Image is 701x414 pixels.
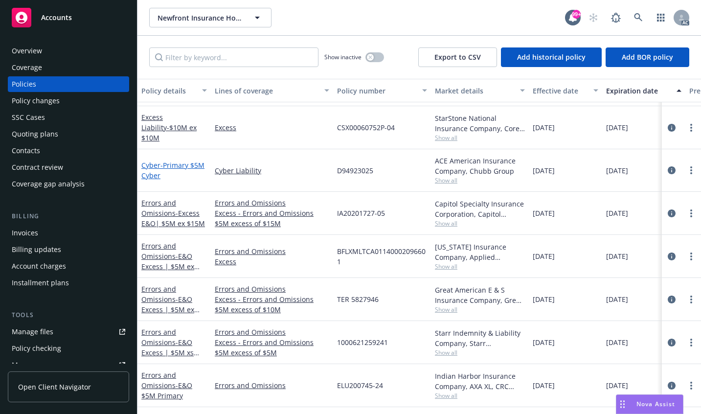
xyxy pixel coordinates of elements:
span: Show all [435,391,525,400]
span: - $10M ex $10M [141,123,197,142]
div: Policy number [337,86,416,96]
div: [US_STATE] Insurance Company, Applied Underwriters, CRC Group [435,242,525,262]
a: Coverage gap analysis [8,176,129,192]
a: Manage exposures [8,357,129,373]
a: more [685,164,697,176]
a: Quoting plans [8,126,129,142]
div: Policies [12,76,36,92]
span: IA20201727-05 [337,208,385,218]
a: circleInformation [666,380,678,391]
span: Show all [435,305,525,314]
div: Contract review [12,160,63,175]
div: Policy changes [12,93,60,109]
span: - E&O Excess | $5M xs $5M [141,338,199,368]
span: [DATE] [533,165,555,176]
div: Policy checking [12,341,61,356]
span: [DATE] [606,337,628,347]
div: Market details [435,86,514,96]
div: Capitol Specialty Insurance Corporation, Capitol Indemnity Corporation, CRC Group [435,199,525,219]
span: - Primary $5M Cyber [141,161,204,180]
a: Report a Bug [606,8,626,27]
a: Errors and Omissions [215,284,329,294]
a: Cyber Liability [215,165,329,176]
span: - E&O Excess | $5M ex $25M [141,252,200,281]
button: Expiration date [602,79,685,102]
button: Add BOR policy [606,47,689,67]
div: Account charges [12,258,66,274]
a: Search [629,8,648,27]
span: - E&O Excess | $5M ex $10M [141,295,200,324]
a: Accounts [8,4,129,31]
a: Policies [8,76,129,92]
a: more [685,207,697,219]
a: Invoices [8,225,129,241]
button: Market details [431,79,529,102]
span: [DATE] [533,380,555,391]
a: Contacts [8,143,129,159]
a: circleInformation [666,207,678,219]
a: Manage files [8,324,129,340]
a: Start snowing [584,8,603,27]
button: Policy number [333,79,431,102]
span: [DATE] [606,380,628,391]
div: StarStone National Insurance Company, Core Specialty, RT Specialty Insurance Services, LLC (RSG S... [435,113,525,134]
div: Drag to move [616,395,629,414]
span: [DATE] [533,337,555,347]
a: Excess Liability [141,113,197,142]
div: Quoting plans [12,126,58,142]
button: Effective date [529,79,602,102]
button: Nova Assist [616,394,683,414]
a: circleInformation [666,337,678,348]
span: CSX00060752P-04 [337,122,395,133]
button: Add historical policy [501,47,602,67]
button: Export to CSV [418,47,497,67]
span: Add BOR policy [622,52,673,62]
div: SSC Cases [12,110,45,125]
a: more [685,380,697,391]
a: Errors and Omissions [141,198,205,228]
a: Errors and Omissions [215,327,329,337]
div: Tools [8,310,129,320]
a: Excess [215,122,329,133]
a: circleInformation [666,164,678,176]
a: circleInformation [666,122,678,134]
span: [DATE] [606,294,628,304]
a: Excess - Errors and Omissions $5M excess of $15M [215,208,329,229]
input: Filter by keyword... [149,47,318,67]
span: [DATE] [533,208,555,218]
a: Switch app [651,8,671,27]
div: Coverage gap analysis [12,176,85,192]
span: ELU200745-24 [337,380,383,391]
a: Coverage [8,60,129,75]
span: BFLXMLTCA01140002096601 [337,246,427,267]
span: [DATE] [606,165,628,176]
a: Errors and Omissions [215,380,329,391]
div: Billing [8,211,129,221]
div: Starr Indemnity & Liability Company, Starr Companies, CRC Group [435,328,525,348]
span: [DATE] [606,208,628,218]
span: Accounts [41,14,72,22]
span: Show all [435,348,525,357]
div: Manage exposures [12,357,74,373]
div: Lines of coverage [215,86,318,96]
div: Coverage [12,60,42,75]
span: Show all [435,176,525,184]
a: Errors and Omissions [215,246,329,256]
a: Installment plans [8,275,129,291]
a: Billing updates [8,242,129,257]
span: Add historical policy [517,52,586,62]
span: Show all [435,219,525,228]
a: Errors and Omissions [141,284,194,324]
span: Export to CSV [434,52,481,62]
span: Nova Assist [636,400,675,408]
a: SSC Cases [8,110,129,125]
span: Show all [435,262,525,271]
span: Newfront Insurance Holdings, Inc. [158,13,242,23]
a: Policy checking [8,341,129,356]
a: circleInformation [666,251,678,262]
button: Lines of coverage [211,79,333,102]
span: [DATE] [533,251,555,261]
span: [DATE] [606,122,628,133]
span: Show all [435,134,525,142]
